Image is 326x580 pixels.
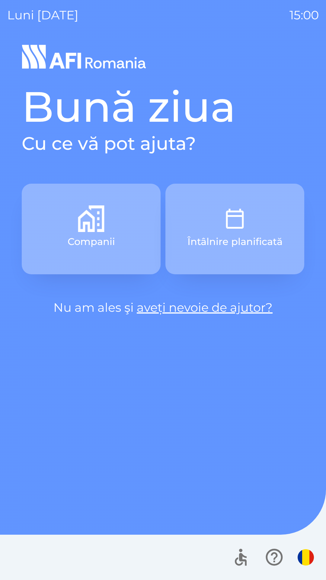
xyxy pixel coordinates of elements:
button: Întâlnire planificată [165,184,304,274]
img: ro flag [298,549,314,565]
img: 91d325ef-26b3-4739-9733-70a8ac0e35c7.png [222,205,248,232]
p: Companii [68,234,115,249]
button: Companii [22,184,161,274]
p: luni [DATE] [7,6,78,24]
p: Întâlnire planificată [187,234,283,249]
p: Nu am ales şi [22,298,304,317]
h1: Bună ziua [22,81,304,132]
p: 15:00 [289,6,319,24]
a: aveți nevoie de ajutor? [137,300,273,315]
img: b9f982fa-e31d-4f99-8b4a-6499fa97f7a5.png [78,205,104,232]
img: Logo [22,42,304,71]
h2: Cu ce vă pot ajuta? [22,132,304,155]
